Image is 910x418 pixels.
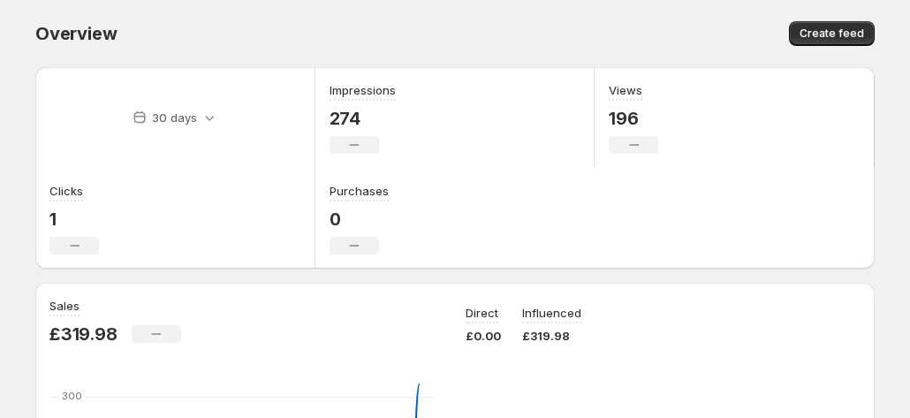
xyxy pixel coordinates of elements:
text: 300 [62,390,82,402]
p: £319.98 [522,327,581,345]
h3: Purchases [330,182,389,200]
span: Overview [35,23,117,44]
p: 1 [49,209,99,230]
h3: Views [609,81,642,99]
h3: Clicks [49,182,83,200]
p: 274 [330,108,396,129]
p: £0.00 [466,327,501,345]
p: 0 [330,209,389,230]
p: Influenced [522,304,581,322]
h3: Sales [49,297,80,315]
span: Create feed [800,27,864,41]
p: £319.98 [49,323,118,345]
button: Create feed [789,21,875,46]
p: 196 [609,108,658,129]
p: Direct [466,304,498,322]
h3: Impressions [330,81,396,99]
p: 30 days [152,109,197,126]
